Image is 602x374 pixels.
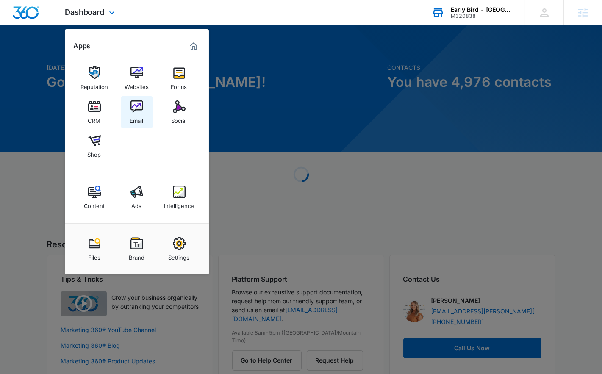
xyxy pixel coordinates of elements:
[121,96,153,128] a: Email
[125,79,149,90] div: Websites
[163,233,195,265] a: Settings
[80,79,108,90] div: Reputation
[164,198,194,209] div: Intelligence
[78,181,111,213] a: Content
[65,8,105,17] span: Dashboard
[169,250,190,261] div: Settings
[88,250,100,261] div: Files
[88,147,101,158] div: Shop
[121,62,153,94] a: Websites
[73,42,91,50] h2: Apps
[84,198,105,209] div: Content
[130,113,144,124] div: Email
[121,233,153,265] a: Brand
[171,79,187,90] div: Forms
[129,250,144,261] div: Brand
[88,113,101,124] div: CRM
[78,130,111,162] a: Shop
[172,113,187,124] div: Social
[451,6,513,13] div: account name
[451,13,513,19] div: account id
[163,62,195,94] a: Forms
[121,181,153,213] a: Ads
[187,39,200,53] a: Marketing 360® Dashboard
[78,96,111,128] a: CRM
[78,62,111,94] a: Reputation
[163,96,195,128] a: Social
[78,233,111,265] a: Files
[132,198,142,209] div: Ads
[163,181,195,213] a: Intelligence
